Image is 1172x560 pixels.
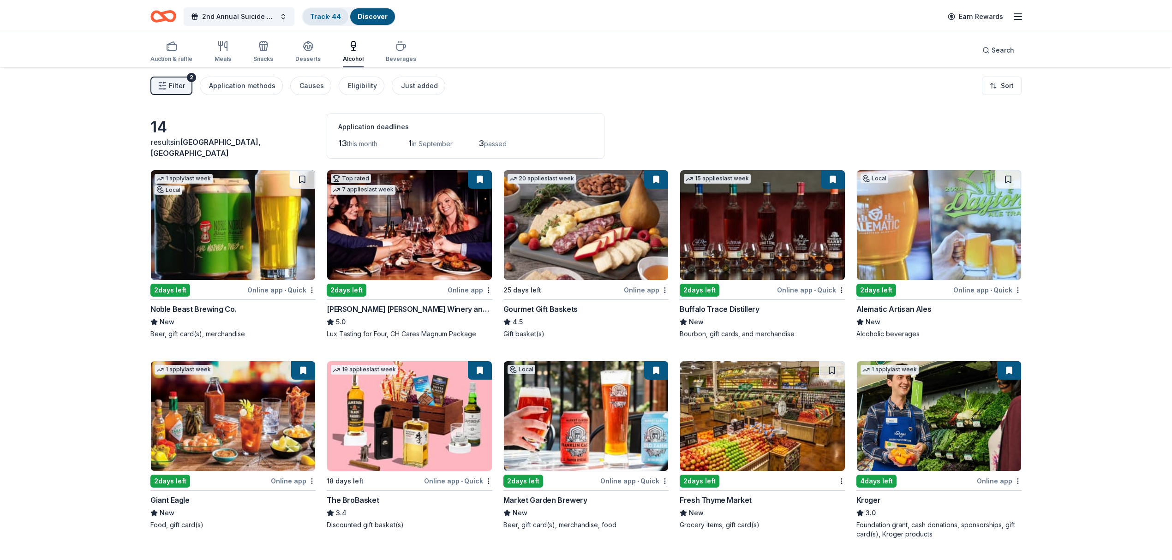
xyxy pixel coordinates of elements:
a: Earn Rewards [942,8,1009,25]
a: Image for Alematic Artisan AlesLocal2days leftOnline app•QuickAlematic Artisan AlesNewAlcoholic b... [856,170,1022,339]
img: Image for Kroger [857,361,1021,471]
div: 7 applies last week [331,185,395,195]
div: Beer, gift card(s), merchandise [150,329,316,339]
span: 3.4 [336,507,347,518]
button: Search [975,41,1022,60]
img: Image for Gourmet Gift Baskets [504,170,668,280]
img: Image for Cooper's Hawk Winery and Restaurants [327,170,491,280]
div: Online app [977,475,1022,487]
div: Bourbon, gift cards, and merchandise [680,329,845,339]
span: • [990,286,992,294]
a: Image for Fresh Thyme Market2days leftFresh Thyme MarketNewGrocery items, gift card(s) [680,361,845,530]
div: Snacks [253,55,273,63]
span: in [150,137,261,158]
div: Food, gift card(s) [150,520,316,530]
div: Giant Eagle [150,494,190,506]
div: Local [861,174,888,183]
div: Gift basket(s) [503,329,669,339]
div: 2 days left [327,284,366,297]
div: 25 days left [503,285,541,296]
div: Online app [271,475,316,487]
div: 20 applies last week [508,174,576,184]
button: Filter2 [150,77,192,95]
div: Alcohol [343,55,364,63]
span: 4.5 [513,316,523,328]
span: 2nd Annual Suicide Prevention Fundraiser [202,11,276,22]
div: Local [155,185,182,195]
div: Desserts [295,55,321,63]
div: 2 days left [856,284,896,297]
img: Image for Market Garden Brewery [504,361,668,471]
span: 1 [408,138,412,148]
a: Image for Giant Eagle1 applylast week2days leftOnline appGiant EagleNewFood, gift card(s) [150,361,316,530]
span: New [513,507,527,518]
img: Image for The BroBasket [327,361,491,471]
span: New [160,507,174,518]
img: Image for Alematic Artisan Ales [857,170,1021,280]
div: 4 days left [856,475,897,488]
a: Image for Gourmet Gift Baskets20 applieslast week25 days leftOnline appGourmet Gift Baskets4.5Gif... [503,170,669,339]
span: • [814,286,816,294]
div: Online app [624,284,669,296]
div: Online app Quick [247,284,316,296]
div: 1 apply last week [155,365,213,375]
div: The BroBasket [327,494,379,506]
div: 14 [150,118,316,137]
div: 2 days left [680,475,719,488]
div: Online app Quick [953,284,1022,296]
div: 2 [187,73,196,82]
div: Foundation grant, cash donations, sponsorships, gift card(s), Kroger products [856,520,1022,539]
div: 19 applies last week [331,365,398,375]
button: Track· 44Discover [302,7,396,26]
button: 2nd Annual Suicide Prevention Fundraiser [184,7,294,26]
div: [PERSON_NAME] [PERSON_NAME] Winery and Restaurants [327,304,492,315]
a: Image for Noble Beast Brewing Co.1 applylast weekLocal2days leftOnline app•QuickNoble Beast Brewi... [150,170,316,339]
div: Alcoholic beverages [856,329,1022,339]
div: 2 days left [503,475,543,488]
div: Causes [299,80,324,91]
span: Search [992,45,1014,56]
div: Buffalo Trace Distillery [680,304,759,315]
button: Auction & raffle [150,37,192,67]
span: New [689,316,704,328]
div: Fresh Thyme Market [680,494,752,506]
span: New [866,316,880,328]
span: this month [347,140,377,148]
div: 2 days left [150,284,190,297]
span: Filter [169,80,185,91]
div: Market Garden Brewery [503,494,587,506]
button: Alcohol [343,37,364,67]
span: New [160,316,174,328]
div: Beer, gift card(s), merchandise, food [503,520,669,530]
div: Online app Quick [777,284,845,296]
div: Top rated [331,174,371,183]
div: Eligibility [348,80,377,91]
span: [GEOGRAPHIC_DATA], [GEOGRAPHIC_DATA] [150,137,261,158]
div: Auction & raffle [150,55,192,63]
div: Grocery items, gift card(s) [680,520,845,530]
button: Snacks [253,37,273,67]
div: 18 days left [327,476,364,487]
span: • [461,477,463,485]
a: Image for Buffalo Trace Distillery15 applieslast week2days leftOnline app•QuickBuffalo Trace Dist... [680,170,845,339]
button: Desserts [295,37,321,67]
div: Just added [401,80,438,91]
span: passed [484,140,507,148]
div: Online app Quick [424,475,492,487]
div: Application methods [209,80,275,91]
div: results [150,137,316,159]
div: Meals [215,55,231,63]
a: Track· 44 [310,12,341,20]
button: Application methods [200,77,283,95]
button: Just added [392,77,445,95]
button: Causes [290,77,331,95]
div: Application deadlines [338,121,593,132]
div: Gourmet Gift Baskets [503,304,578,315]
div: 1 apply last week [155,174,213,184]
span: 13 [338,138,347,148]
button: Sort [982,77,1022,95]
a: Discover [358,12,388,20]
button: Beverages [386,37,416,67]
div: Discounted gift basket(s) [327,520,492,530]
div: 15 applies last week [684,174,751,184]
